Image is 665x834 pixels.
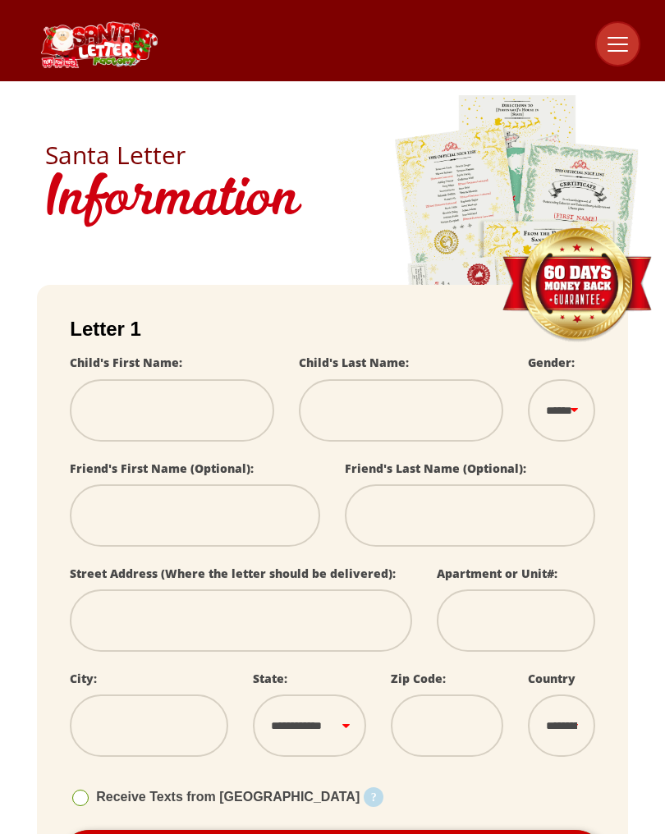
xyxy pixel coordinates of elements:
[437,566,557,581] label: Apartment or Unit#:
[70,318,595,341] h2: Letter 1
[70,355,182,370] label: Child's First Name:
[299,355,409,370] label: Child's Last Name:
[345,461,526,476] label: Friend's Last Name (Optional):
[70,566,396,581] label: Street Address (Where the letter should be delivered):
[528,671,576,686] label: Country
[391,671,446,686] label: Zip Code:
[253,671,287,686] label: State:
[70,671,97,686] label: City:
[37,21,160,68] img: Santa Letter Logo
[96,790,360,804] span: Receive Texts from [GEOGRAPHIC_DATA]
[501,227,653,343] img: Money Back Guarantee
[45,143,620,167] h2: Santa Letter
[70,461,254,476] label: Friend's First Name (Optional):
[528,355,575,370] label: Gender:
[45,167,620,236] h1: Information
